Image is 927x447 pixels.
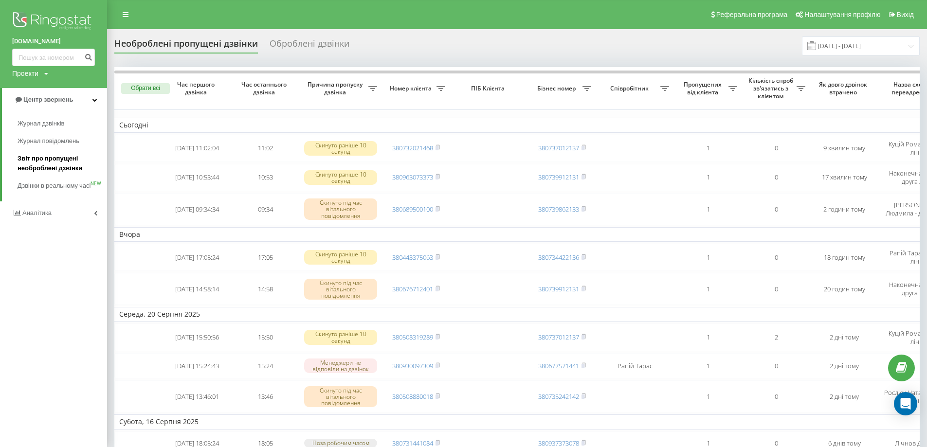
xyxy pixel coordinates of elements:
[533,85,582,92] span: Бізнес номер
[818,81,871,96] span: Як довго дзвінок втрачено
[679,81,728,96] span: Пропущених від клієнта
[22,209,52,216] span: Аналiтика
[674,193,742,225] td: 1
[239,81,291,96] span: Час останнього дзвінка
[674,244,742,271] td: 1
[392,173,433,181] a: 380963073373
[387,85,436,92] span: Номер клієнта
[12,69,38,78] div: Проекти
[894,392,917,415] div: Open Intercom Messenger
[304,198,377,220] div: Скинуто під час вітального повідомлення
[742,244,810,271] td: 0
[810,164,878,191] td: 17 хвилин тому
[810,323,878,351] td: 2 дні тому
[674,135,742,162] td: 1
[538,333,579,341] a: 380737012137
[392,285,433,293] a: 380676712401
[810,193,878,225] td: 2 години тому
[538,285,579,293] a: 380739912131
[163,164,231,191] td: [DATE] 10:53:44
[18,136,79,146] span: Журнал повідомлень
[18,150,107,177] a: Звіт про пропущені необроблені дзвінки
[742,135,810,162] td: 0
[810,353,878,379] td: 2 дні тому
[18,132,107,150] a: Журнал повідомлень
[742,164,810,191] td: 0
[2,88,107,111] a: Центр звернень
[23,96,73,103] span: Центр звернень
[716,11,788,18] span: Реферальна програма
[392,205,433,214] a: 380689500100
[12,49,95,66] input: Пошук за номером
[392,253,433,262] a: 380443375063
[747,77,797,100] span: Кількість спроб зв'язатись з клієнтом
[18,115,107,132] a: Журнал дзвінків
[304,279,377,300] div: Скинуто під час вітального повідомлення
[231,380,299,412] td: 13:46
[304,439,377,447] div: Поза робочим часом
[231,193,299,225] td: 09:34
[742,353,810,379] td: 0
[12,36,95,46] a: [DOMAIN_NAME]
[674,323,742,351] td: 1
[304,141,377,156] div: Скинуто раніше 10 секунд
[392,333,433,341] a: 380508319289
[674,380,742,412] td: 1
[742,193,810,225] td: 0
[270,38,349,54] div: Оброблені дзвінки
[458,85,520,92] span: ПІБ Клієнта
[231,353,299,379] td: 15:24
[674,164,742,191] td: 1
[804,11,880,18] span: Налаштування профілю
[231,244,299,271] td: 17:05
[674,353,742,379] td: 1
[538,253,579,262] a: 380734422136
[18,177,107,195] a: Дзвінки в реальному часіNEW
[538,143,579,152] a: 380737012137
[304,330,377,344] div: Скинуто раніше 10 секунд
[304,81,368,96] span: Причина пропуску дзвінка
[601,85,660,92] span: Співробітник
[163,323,231,351] td: [DATE] 15:50:56
[121,83,170,94] button: Обрати всі
[18,154,102,173] span: Звіт про пропущені необроблені дзвінки
[742,323,810,351] td: 2
[596,353,674,379] td: Рапій Тарас
[163,193,231,225] td: [DATE] 09:34:34
[231,273,299,305] td: 14:58
[810,273,878,305] td: 20 годин тому
[810,135,878,162] td: 9 хвилин тому
[114,38,258,54] div: Необроблені пропущені дзвінки
[538,392,579,401] a: 380735242142
[304,386,377,408] div: Скинуто під час вітального повідомлення
[392,392,433,401] a: 380508880018
[163,135,231,162] td: [DATE] 11:02:04
[810,380,878,412] td: 2 дні тому
[742,380,810,412] td: 0
[810,244,878,271] td: 18 годин тому
[897,11,914,18] span: Вихід
[231,135,299,162] td: 11:02
[392,143,433,152] a: 380732021468
[12,10,95,34] img: Ringostat logo
[18,119,64,128] span: Журнал дзвінків
[538,205,579,214] a: 380739862133
[171,81,223,96] span: Час першого дзвінка
[674,273,742,305] td: 1
[742,273,810,305] td: 0
[538,173,579,181] a: 380739912131
[163,353,231,379] td: [DATE] 15:24:43
[163,380,231,412] td: [DATE] 13:46:01
[304,170,377,185] div: Скинуто раніше 10 секунд
[231,164,299,191] td: 10:53
[392,361,433,370] a: 380930097309
[538,361,579,370] a: 380677571441
[304,358,377,373] div: Менеджери не відповіли на дзвінок
[231,323,299,351] td: 15:50
[163,273,231,305] td: [DATE] 14:58:14
[18,181,91,191] span: Дзвінки в реальному часі
[163,244,231,271] td: [DATE] 17:05:24
[304,250,377,265] div: Скинуто раніше 10 секунд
